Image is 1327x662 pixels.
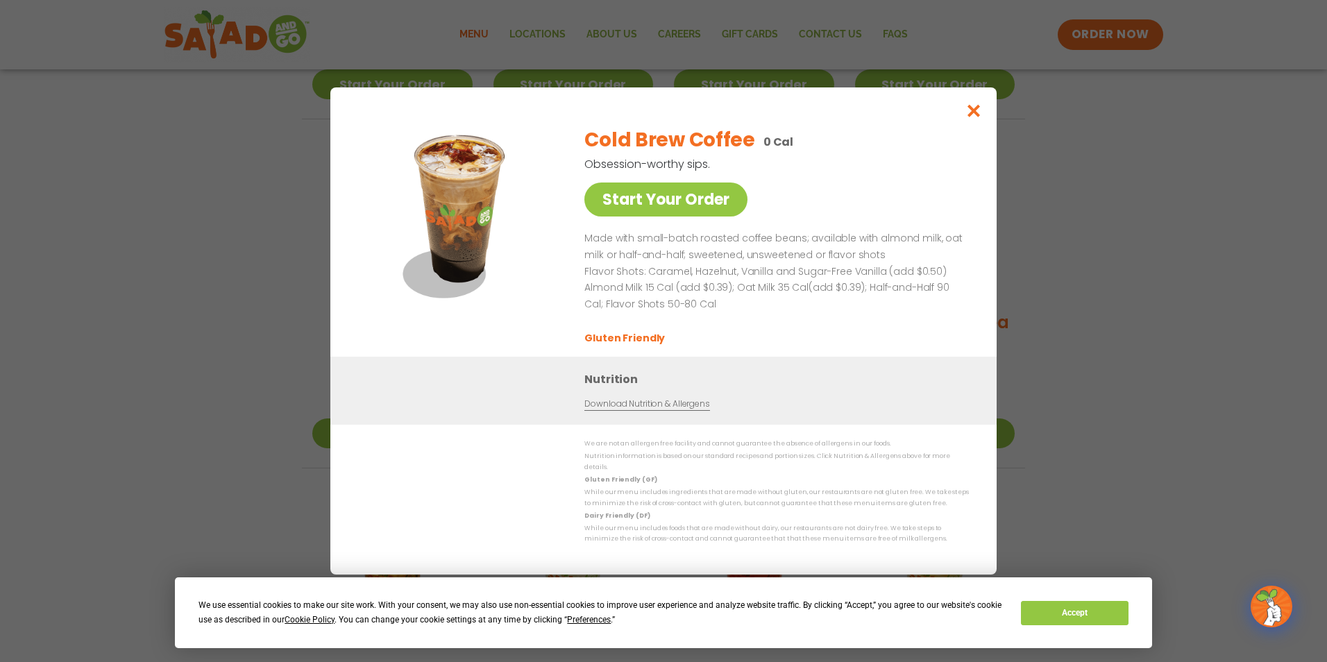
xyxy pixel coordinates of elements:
[584,439,969,449] p: We are not an allergen free facility and cannot guarantee the absence of allergens in our foods.
[584,264,963,280] p: Flavor Shots: Caramel, Hazelnut, Vanilla and Sugar-Free Vanilla (add $0.50)
[584,280,963,314] p: Almond Milk 15 Cal (add $0.39); Oat Milk 35 Cal(add $0.39); Half-and-Half 90 Cal; Flavor Shots 50...
[952,87,997,134] button: Close modal
[584,331,667,346] li: Gluten Friendly
[584,511,650,520] strong: Dairy Friendly (DF)
[584,523,969,545] p: While our menu includes foods that are made without dairy, our restaurants are not dairy free. We...
[584,230,963,264] p: Made with small-batch roasted coffee beans; available with almond milk, oat milk or half-and-half...
[763,133,793,151] p: 0 Cal
[198,598,1004,627] div: We use essential cookies to make our site work. With your consent, we may also use non-essential ...
[584,487,969,509] p: While our menu includes ingredients that are made without gluten, our restaurants are not gluten ...
[285,615,335,625] span: Cookie Policy
[584,183,747,217] a: Start Your Order
[1252,587,1291,626] img: wpChatIcon
[567,615,611,625] span: Preferences
[584,371,976,388] h3: Nutrition
[362,115,556,309] img: Featured product photo for Cold Brew Coffee
[584,475,657,484] strong: Gluten Friendly (GF)
[584,155,897,173] p: Obsession-worthy sips.
[584,451,969,473] p: Nutrition information is based on our standard recipes and portion sizes. Click Nutrition & Aller...
[584,398,709,411] a: Download Nutrition & Allergens
[1021,601,1128,625] button: Accept
[584,126,755,155] h2: Cold Brew Coffee
[175,577,1152,648] div: Cookie Consent Prompt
